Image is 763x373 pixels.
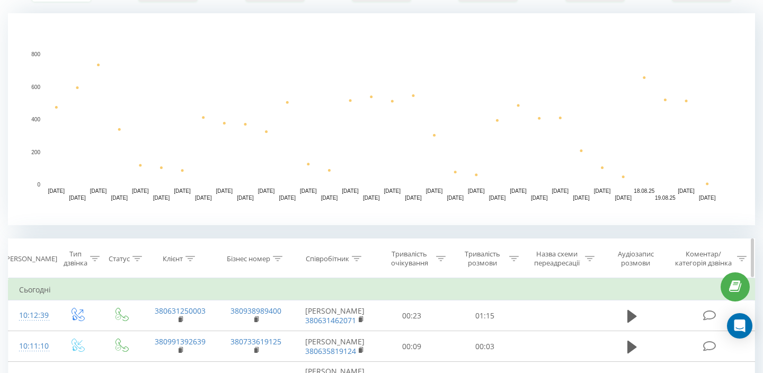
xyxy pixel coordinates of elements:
td: [PERSON_NAME] [294,300,376,331]
text: [DATE] [468,188,485,194]
div: Тривалість розмови [458,250,507,268]
div: Тип дзвінка [64,250,87,268]
text: [DATE] [90,188,107,194]
div: Аудіозапис розмови [607,250,664,268]
a: 380635819124 [305,346,356,356]
text: [DATE] [426,188,443,194]
a: 380991392639 [155,336,206,347]
text: [DATE] [594,188,611,194]
text: 800 [31,51,40,57]
text: [DATE] [342,188,359,194]
text: [DATE] [384,188,401,194]
text: [DATE] [132,188,149,194]
text: [DATE] [300,188,317,194]
text: [DATE] [615,195,632,201]
a: 380938989400 [230,306,281,316]
text: 18.08.25 [634,188,654,194]
div: 10:11:10 [19,336,45,357]
div: [PERSON_NAME] [4,254,57,263]
div: Тривалість очікування [385,250,434,268]
td: Сьогодні [8,279,755,300]
text: [DATE] [405,195,422,201]
text: [DATE] [111,195,128,201]
text: [DATE] [216,188,233,194]
text: [DATE] [573,195,590,201]
text: [DATE] [363,195,380,201]
text: [DATE] [237,195,254,201]
text: [DATE] [321,195,338,201]
text: [DATE] [552,188,569,194]
text: [DATE] [279,195,296,201]
text: [DATE] [531,195,548,201]
text: [DATE] [447,195,464,201]
text: [DATE] [678,188,695,194]
text: 600 [31,84,40,90]
div: 10:12:39 [19,305,45,326]
text: [DATE] [69,195,86,201]
text: 400 [31,117,40,122]
text: 200 [31,149,40,155]
svg: A chart. [8,13,755,225]
td: [PERSON_NAME] [294,331,376,362]
div: Open Intercom Messenger [727,313,752,339]
td: 00:23 [376,300,449,331]
text: [DATE] [258,188,275,194]
td: 01:15 [448,300,521,331]
text: 19.08.25 [655,195,676,201]
div: Клієнт [163,254,183,263]
text: [DATE] [489,195,506,201]
text: [DATE] [174,188,191,194]
a: 380631250003 [155,306,206,316]
div: Статус [109,254,130,263]
text: [DATE] [153,195,170,201]
text: [DATE] [699,195,716,201]
div: Назва схеми переадресації [531,250,582,268]
div: Співробітник [306,254,349,263]
div: Бізнес номер [227,254,270,263]
td: 00:09 [376,331,449,362]
text: 0 [37,182,40,188]
text: [DATE] [195,195,212,201]
div: Коментар/категорія дзвінка [672,250,734,268]
a: 380733619125 [230,336,281,347]
text: [DATE] [48,188,65,194]
td: 00:03 [448,331,521,362]
text: [DATE] [510,188,527,194]
a: 380631462071 [305,315,356,325]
